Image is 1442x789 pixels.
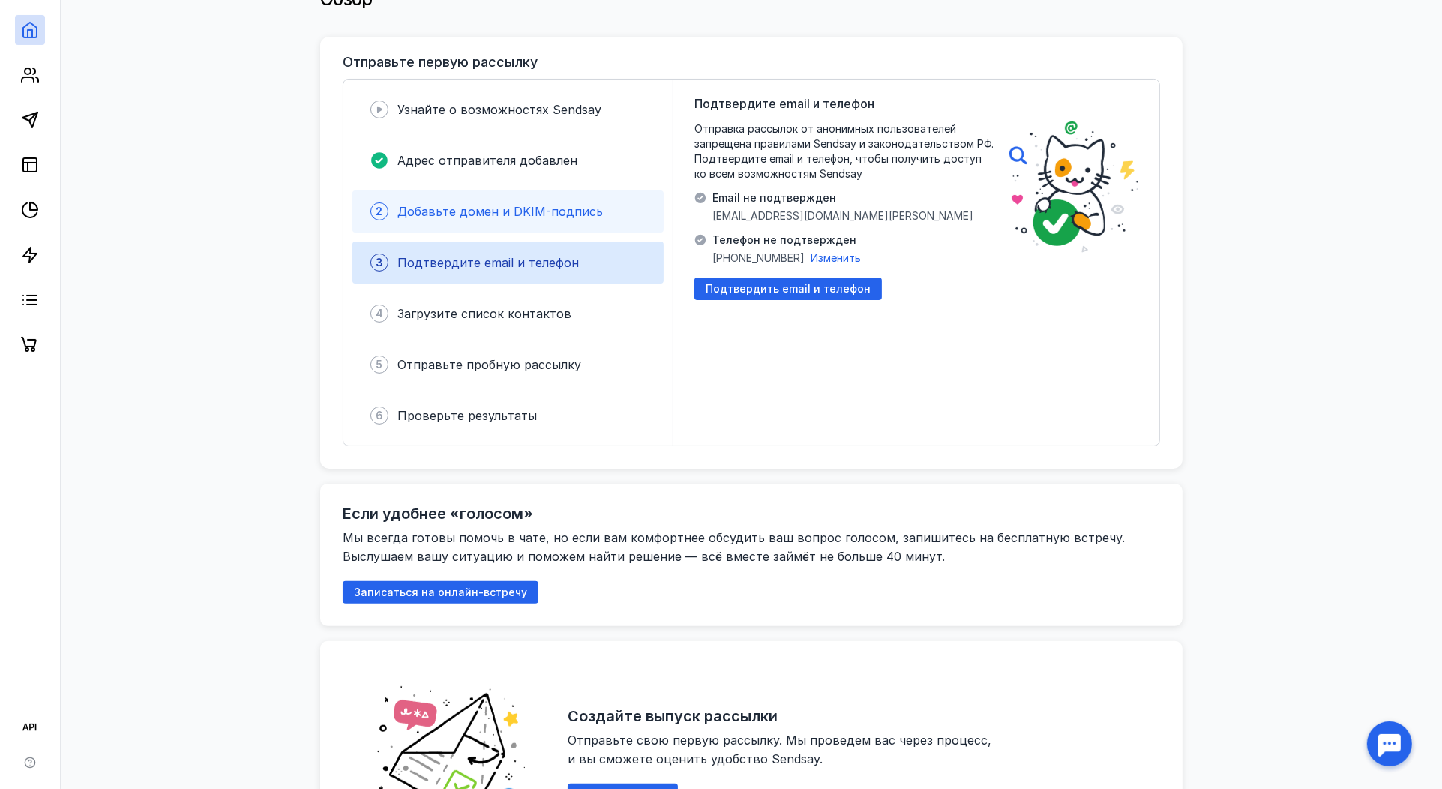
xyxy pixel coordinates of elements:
span: Узнайте о возможностях Sendsay [397,102,601,117]
span: Подтвердите email и телефон [397,255,579,270]
span: Отправка рассылок от анонимных пользователей запрещена правилами Sendsay и законодательством РФ. ... [694,121,994,181]
span: Изменить [811,251,861,264]
span: [EMAIL_ADDRESS][DOMAIN_NAME][PERSON_NAME] [712,208,973,223]
span: Мы всегда готовы помочь в чате, но если вам комфортнее обсудить ваш вопрос голосом, запишитесь на... [343,530,1129,564]
h2: Создайте выпуск рассылки [568,707,778,725]
button: Записаться на онлайн-встречу [343,581,538,604]
h2: Если удобнее «голосом» [343,505,533,523]
span: Добавьте домен и DKIM-подпись [397,204,603,219]
span: Подтвердите email и телефон [694,94,874,112]
span: 6 [376,408,383,423]
span: Отправьте свою первую рассылку. Мы проведем вас через процесс, и вы сможете оценить удобство Send... [568,733,995,766]
span: Телефон не подтвержден [712,232,861,247]
span: 2 [376,204,383,219]
h3: Отправьте первую рассылку [343,55,538,70]
a: Записаться на онлайн-встречу [343,586,538,598]
span: Отправьте пробную рассылку [397,357,581,372]
span: Записаться на онлайн-встречу [354,586,527,599]
span: 3 [376,255,383,270]
button: Изменить [811,250,861,265]
img: poster [1009,121,1138,253]
span: Email не подтвержден [712,190,973,205]
span: Адрес отправителя добавлен [397,153,577,168]
span: [PHONE_NUMBER] [712,250,805,265]
span: Подтвердить email и телефон [706,283,871,295]
span: 5 [376,357,383,372]
span: 4 [376,306,383,321]
button: Подтвердить email и телефон [694,277,882,300]
span: Проверьте результаты [397,408,537,423]
span: Загрузите список контактов [397,306,571,321]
